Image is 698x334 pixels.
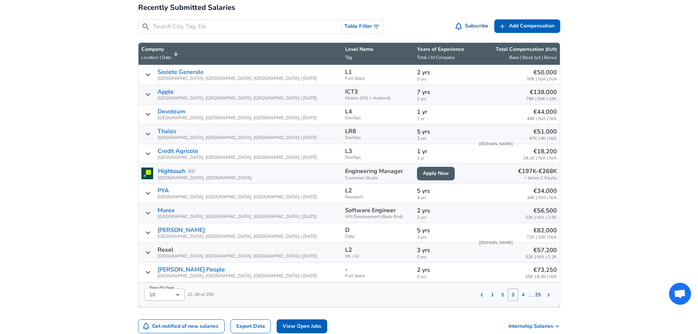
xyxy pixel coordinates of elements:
[341,20,384,33] button: Toggle Search Filters
[141,46,181,62] span: CompanyLocation | Date
[518,289,528,301] button: 4
[345,195,411,199] span: Research
[417,156,471,161] span: 1 yr
[158,195,317,199] span: [GEOGRAPHIC_DATA], [GEOGRAPHIC_DATA], [GEOGRAPHIC_DATA] | [DATE]
[417,116,471,121] span: 1 yr
[527,235,557,240] span: 72K | 10K | N/A
[158,247,173,253] p: Rexel
[158,234,317,239] span: [GEOGRAPHIC_DATA], [GEOGRAPHIC_DATA], [GEOGRAPHIC_DATA] | [DATE]
[527,195,557,200] span: 34K | N/A | N/A
[345,155,411,160] span: DevOps
[417,266,471,274] p: 2 yrs
[417,226,471,235] p: 5 yrs
[533,289,543,301] button: 25
[417,46,471,53] p: Years of Experience
[158,207,175,214] a: Murex
[477,46,557,62] span: Total Compensation (EUR) Base | Stock (yr) | Bonus
[417,68,471,77] p: 2 yrs
[158,96,317,101] span: [GEOGRAPHIC_DATA], [GEOGRAPHIC_DATA], [GEOGRAPHIC_DATA] | [DATE]
[138,42,560,308] table: Salary Submissions
[158,116,317,120] span: [GEOGRAPHIC_DATA], [GEOGRAPHIC_DATA], [GEOGRAPHIC_DATA] | [DATE]
[158,214,317,219] span: [GEOGRAPHIC_DATA], [GEOGRAPHIC_DATA], [GEOGRAPHIC_DATA] | [DATE]
[139,283,214,301] div: 21 - 30 of 250
[525,206,557,215] p: €56,500
[345,167,411,176] p: Engineering Manager
[525,246,557,255] p: €57,200
[417,215,471,220] span: 2 yrs
[417,167,455,180] a: Apply Now
[525,266,557,274] p: €73,250
[524,176,557,180] span: + Series C Equity
[523,156,557,161] span: 18.2K | N/A | N/A
[158,128,176,135] a: Thales
[487,289,498,301] button: 1
[527,116,557,121] span: 44K | N/A | N/A
[525,274,557,279] span: 65K | 8.3K | N/A
[158,108,185,115] a: Devoteam
[158,176,252,180] span: [GEOGRAPHIC_DATA], [GEOGRAPHIC_DATA]
[158,266,225,273] a: [PERSON_NAME] People
[345,89,358,95] p: ICT3
[153,22,339,31] input: Search City, Tag, Etc
[158,76,317,81] span: [GEOGRAPHIC_DATA], [GEOGRAPHIC_DATA], [GEOGRAPHIC_DATA] | [DATE]
[345,176,411,180] span: Customer Studio
[345,69,352,75] p: L1
[345,266,348,273] p: -
[139,320,225,333] button: Get notified of new salaries
[345,116,411,120] span: DevOps
[525,215,557,220] span: 53K | N/A | 3.5K
[345,234,411,239] span: Data
[496,46,557,53] p: Total Compensation
[508,289,518,301] button: 3
[417,127,471,136] p: 5 yrs
[158,148,198,154] a: Credit Agricole
[528,290,533,299] p: ...
[345,135,411,140] span: DevOps
[529,136,557,141] span: 47K | 4K | N/A
[345,227,350,233] p: D
[149,285,174,290] label: Rows Per Page
[527,226,557,235] p: €82,000
[138,2,560,14] h2: Recently Submitted Salaries
[525,255,557,259] span: 52K | N/A | 5.2K
[417,206,471,215] p: 2 yrs
[417,274,471,279] span: 0 yrs
[345,55,352,60] span: Tag
[158,155,317,160] span: [GEOGRAPHIC_DATA], [GEOGRAPHIC_DATA], [GEOGRAPHIC_DATA] | [DATE]
[417,255,471,259] span: 0 yrs
[417,55,455,60] span: Total / At Company
[345,46,411,53] p: Level Name
[158,89,174,95] a: Apple
[345,96,411,101] span: Mobile (iOS + Android)
[509,22,554,31] span: Add Compensation
[158,135,317,140] span: [GEOGRAPHIC_DATA], [GEOGRAPHIC_DATA], [GEOGRAPHIC_DATA] | [DATE]
[158,254,317,259] span: [GEOGRAPHIC_DATA], [GEOGRAPHIC_DATA], [GEOGRAPHIC_DATA] | [DATE]
[417,97,471,101] span: 2 yrs
[158,69,204,75] a: Societe Generale
[527,108,557,116] p: €44,000
[526,97,557,101] span: 78K | 50K | 10K
[345,274,411,278] span: Full Stack
[141,55,171,60] span: Location | Date
[158,274,317,278] span: [GEOGRAPHIC_DATA], [GEOGRAPHIC_DATA], [GEOGRAPHIC_DATA] | [DATE]
[527,68,557,77] p: €50,000
[345,214,411,219] span: API Development (Back-End)
[158,227,205,233] a: [PERSON_NAME]
[345,108,352,115] p: L4
[417,187,471,195] p: 5 yrs
[417,88,471,97] p: 7 yrs
[545,46,557,53] button: (EUR)
[141,46,171,53] p: Company
[345,247,352,253] p: L2
[498,289,508,301] button: 2
[417,77,471,82] span: 0 yrs
[509,323,560,330] a: Internship Salaries
[527,77,557,82] span: 50K | N/A | N/A
[345,187,352,194] p: L2
[345,128,356,135] p: LR8
[523,147,557,156] p: €18,200
[277,319,327,334] a: View Open Jobs
[417,108,471,116] p: 1 yr
[144,289,185,301] div: 10
[345,254,411,259] span: ML / AI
